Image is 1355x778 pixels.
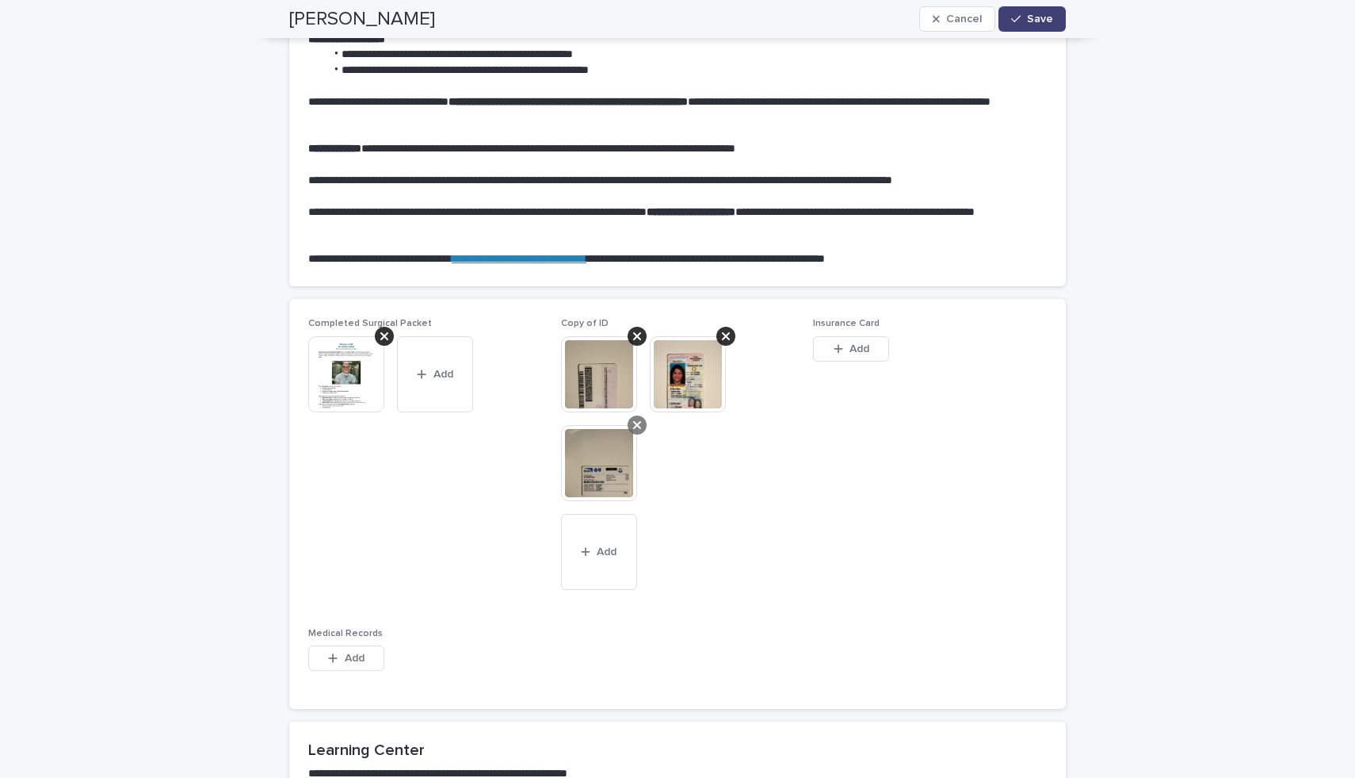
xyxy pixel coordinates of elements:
span: Add [597,546,616,558]
span: Insurance Card [813,319,880,328]
span: Add [433,369,453,380]
span: Cancel [946,13,982,25]
h2: Learning Center [308,741,1047,760]
span: Save [1027,13,1053,25]
button: Save [998,6,1066,32]
button: Add [397,336,473,412]
span: Medical Records [308,629,383,638]
button: Add [561,514,637,590]
span: Add [345,653,365,664]
h2: [PERSON_NAME] [289,8,435,31]
button: Add [308,646,384,671]
span: Copy of ID [561,319,609,328]
span: Completed Surgical Packet [308,319,432,328]
button: Cancel [919,6,995,32]
button: Add [813,336,889,362]
span: Add [849,343,869,355]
